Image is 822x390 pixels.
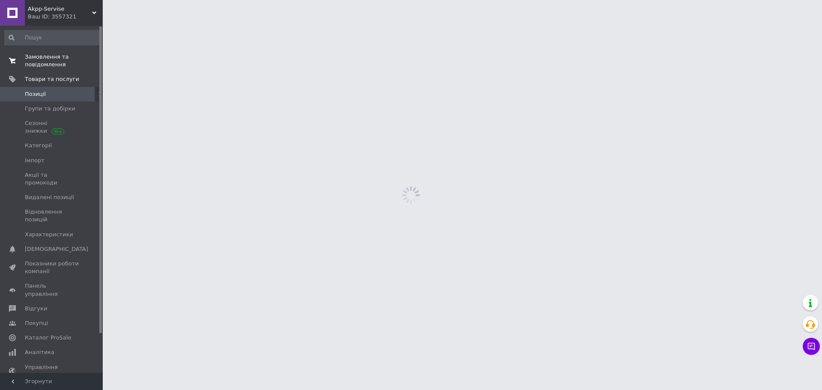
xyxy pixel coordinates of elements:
[4,30,101,45] input: Пошук
[25,319,48,327] span: Покупці
[25,334,71,342] span: Каталог ProSale
[803,338,820,355] button: Чат з покупцем
[25,194,74,201] span: Видалені позиції
[25,53,79,68] span: Замовлення та повідомлення
[25,282,79,298] span: Панель управління
[25,157,45,164] span: Імпорт
[25,171,79,187] span: Акції та промокоди
[25,105,75,113] span: Групи та добірки
[28,5,92,13] span: Akpp-Servise
[25,245,88,253] span: [DEMOGRAPHIC_DATA]
[25,260,79,275] span: Показники роботи компанії
[25,231,73,238] span: Характеристики
[25,363,79,379] span: Управління сайтом
[25,142,52,149] span: Категорії
[28,13,103,21] div: Ваш ID: 3557321
[25,348,54,356] span: Аналітика
[25,305,47,313] span: Відгуки
[25,119,79,135] span: Сезонні знижки
[25,75,79,83] span: Товари та послуги
[25,208,79,223] span: Відновлення позицій
[25,90,46,98] span: Позиції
